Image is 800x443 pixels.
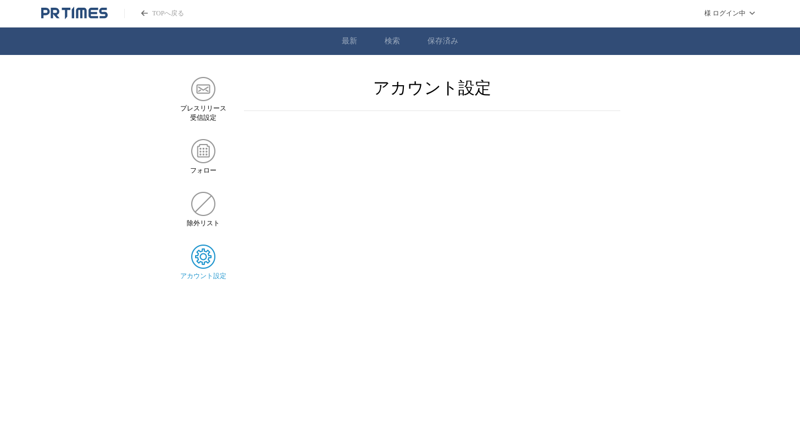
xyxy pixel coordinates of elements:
a: 保存済み [427,36,458,46]
a: 検索 [385,36,400,46]
img: 除外リスト [191,192,215,216]
span: 除外リスト [187,219,220,228]
a: PR TIMESのトップページはこちら [41,7,108,20]
a: プレスリリース 受信設定プレスリリース 受信設定 [180,77,226,123]
span: アカウント設定 [180,272,226,281]
a: フォローフォロー [180,139,226,175]
a: 除外リスト除外リスト [180,192,226,228]
a: PR TIMESのトップページはこちら [124,9,184,18]
span: プレスリリース 受信設定 [180,104,226,123]
a: アカウント設定アカウント設定 [180,245,226,281]
img: プレスリリース 受信設定 [191,77,215,101]
a: 最新 [342,36,357,46]
span: フォロー [190,166,216,175]
img: アカウント設定 [191,245,215,269]
img: フォロー [191,139,215,163]
h2: アカウント設定 [244,77,620,99]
